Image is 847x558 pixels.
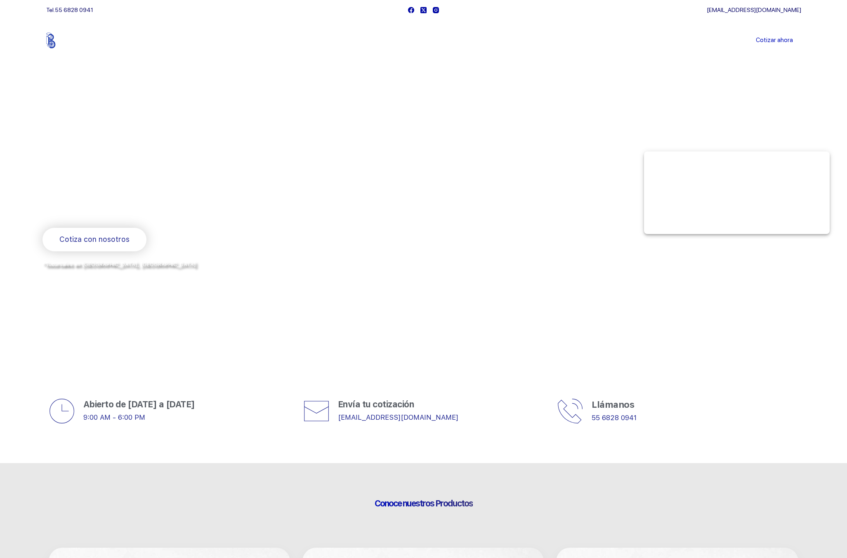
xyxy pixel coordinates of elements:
a: Cotizar ahora [748,32,801,49]
img: Balerytodo [46,33,98,48]
span: Bienvenido a Balerytodo® [42,123,148,133]
span: Cotiza con nosotros [59,234,130,246]
a: Instagram [433,7,439,13]
span: Rodamientos y refacciones industriales [42,206,205,217]
span: Somos los doctores de la industria [42,141,340,198]
span: Abierto de [DATE] a [DATE] [83,399,195,409]
span: 9:00 AM - 6:00 PM [83,413,145,421]
a: [EMAIL_ADDRESS][DOMAIN_NAME] [707,7,801,13]
span: Envía tu cotización [338,399,414,409]
a: 55 6828 0941 [55,7,93,13]
a: X (Twitter) [420,7,427,13]
span: Tel. [46,7,93,13]
a: 55 6828 0941 [592,414,637,422]
nav: Menu Principal [326,20,521,61]
a: [EMAIL_ADDRESS][DOMAIN_NAME] [338,413,458,421]
a: Facebook [408,7,414,13]
span: Conoce nuestros Productos [375,498,473,508]
span: y envíos a todo [GEOGRAPHIC_DATA] por la paquetería de su preferencia [42,270,242,277]
span: *Sucursales en [GEOGRAPHIC_DATA], [GEOGRAPHIC_DATA] [42,261,196,267]
a: Cotiza con nosotros [42,228,146,251]
span: Llámanos [592,399,634,410]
